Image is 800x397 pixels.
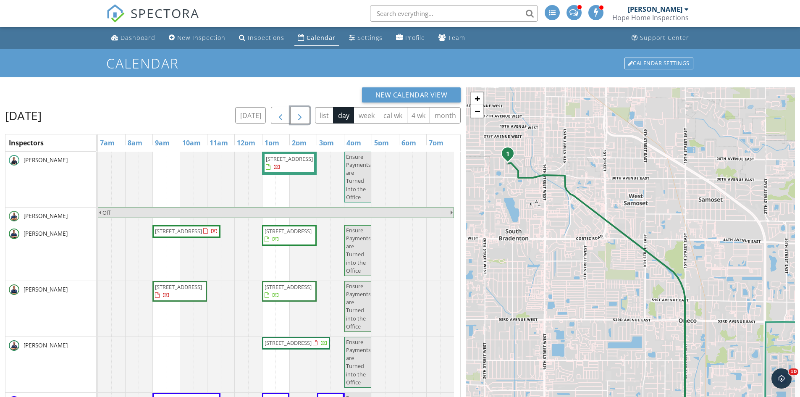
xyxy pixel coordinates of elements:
[771,368,792,389] iframe: Intercom live chat
[106,11,199,29] a: SPECTORA
[121,34,155,42] div: Dashboard
[354,107,379,124] button: week
[612,13,689,22] div: Hope Home Inspections
[315,107,334,124] button: list
[290,107,310,124] button: Next day
[294,30,339,46] a: Calendar
[22,285,69,294] span: [PERSON_NAME]
[346,282,371,330] span: Ensure Payments are Turned into the Office
[9,284,19,295] img: chris.jpg
[346,338,371,386] span: Ensure Payments are Turned into the Office
[430,107,461,124] button: month
[628,5,682,13] div: [PERSON_NAME]
[236,30,288,46] a: Inspections
[102,209,110,216] span: Off
[448,34,465,42] div: Team
[427,136,446,150] a: 7pm
[262,136,281,150] a: 1pm
[266,155,313,163] span: [STREET_ADDRESS]
[370,5,538,22] input: Search everything...
[9,138,44,147] span: Inspectors
[22,156,69,164] span: [PERSON_NAME]
[22,229,69,238] span: [PERSON_NAME]
[22,341,69,350] span: [PERSON_NAME]
[344,136,363,150] a: 4pm
[9,229,19,239] img: nick.jpg
[235,136,257,150] a: 12pm
[290,136,309,150] a: 2pm
[372,136,391,150] a: 5pm
[346,226,371,274] span: Ensure Payments are Turned into the Office
[624,57,694,70] a: Calendar Settings
[628,30,692,46] a: Support Center
[640,34,689,42] div: Support Center
[506,151,509,157] i: 1
[346,30,386,46] a: Settings
[393,30,428,46] a: Company Profile
[333,107,354,124] button: day
[155,227,202,235] span: [STREET_ADDRESS]
[435,30,469,46] a: Team
[362,87,461,103] button: New Calendar View
[126,136,144,150] a: 8am
[265,339,312,347] span: [STREET_ADDRESS]
[235,107,266,124] button: [DATE]
[165,30,229,46] a: New Inspection
[177,34,226,42] div: New Inspection
[9,155,19,166] img: justin.jpg
[399,136,418,150] a: 6pm
[248,34,284,42] div: Inspections
[379,107,407,124] button: cal wk
[108,30,159,46] a: Dashboard
[98,136,117,150] a: 7am
[357,34,383,42] div: Settings
[131,4,199,22] span: SPECTORA
[9,211,19,221] img: eric.jpg
[265,283,312,291] span: [STREET_ADDRESS]
[346,153,371,201] span: Ensure Payments are Turned into the Office
[180,136,203,150] a: 10am
[22,212,69,220] span: [PERSON_NAME]
[9,340,19,351] img: shaun_b.jpg
[265,227,312,235] span: [STREET_ADDRESS]
[508,153,513,158] div: 2802 21st St W, Bradenton, FL 34205
[207,136,230,150] a: 11am
[789,368,798,375] span: 10
[106,4,125,23] img: The Best Home Inspection Software - Spectora
[471,92,483,105] a: Zoom in
[153,136,172,150] a: 9am
[5,107,42,124] h2: [DATE]
[407,107,430,124] button: 4 wk
[317,136,336,150] a: 3pm
[471,105,483,118] a: Zoom out
[624,58,693,69] div: Calendar Settings
[405,34,425,42] div: Profile
[271,107,291,124] button: Previous day
[155,283,202,291] span: [STREET_ADDRESS]
[307,34,336,42] div: Calendar
[106,56,694,71] h1: Calendar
